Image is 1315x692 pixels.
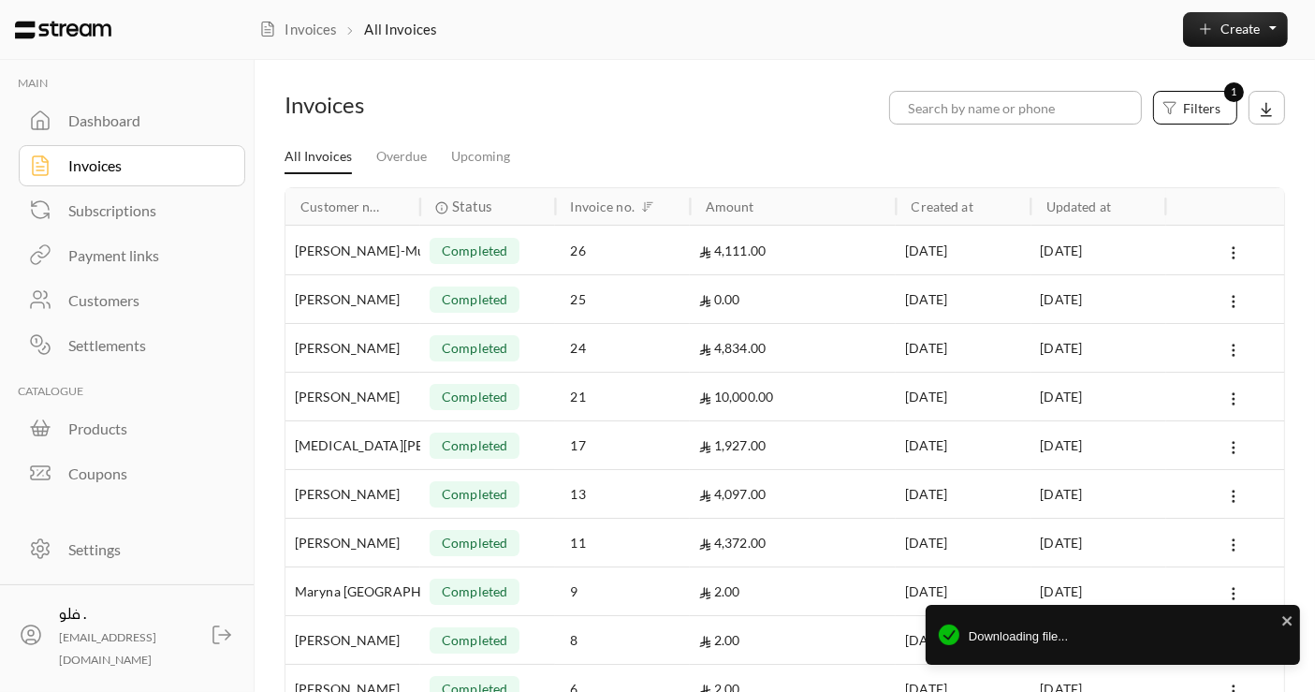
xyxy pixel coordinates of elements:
[9,599,246,672] a: فلو . [EMAIL_ADDRESS][DOMAIN_NAME]
[19,145,246,186] a: Invoices
[1183,98,1220,118] span: Filters
[905,616,1021,664] div: [DATE]
[442,292,507,306] span: completed
[905,373,1021,420] div: [DATE]
[699,275,886,323] div: 0.00
[285,141,352,175] a: All Invoices
[1183,12,1288,47] button: Create
[571,227,676,274] div: 26
[295,470,411,518] div: [PERSON_NAME]
[68,538,220,561] div: Settings
[295,421,411,469] div: [MEDICAL_DATA][PERSON_NAME]
[250,19,446,39] nav: breadcrumb
[1041,470,1157,518] div: [DATE]
[19,235,246,276] a: Payment links
[905,421,1021,469] div: [DATE]
[571,199,635,214] div: Invoice no.
[68,289,220,312] div: Customers
[699,616,886,664] div: 2.00
[68,110,220,132] div: Dashboard
[19,529,246,570] a: Settings
[1281,611,1294,629] button: close
[905,227,1021,274] div: [DATE]
[1041,275,1157,323] div: [DATE]
[19,100,246,141] a: Dashboard
[571,421,676,469] div: 17
[285,90,521,120] h3: Invoices
[1046,199,1111,214] div: Updated at
[295,373,411,420] div: [PERSON_NAME]
[1224,82,1244,102] span: 1
[571,616,676,664] div: 8
[295,567,411,615] div: Maryna [GEOGRAPHIC_DATA]
[68,244,220,267] div: Payment links
[571,470,676,518] div: 13
[442,341,507,355] span: completed
[571,519,676,567] div: 11
[68,155,220,177] div: Invoices
[295,616,411,664] div: [PERSON_NAME]
[19,325,246,366] a: Settlements
[442,536,507,550] span: completed
[59,604,86,622] span: فلو .
[442,438,507,452] span: completed
[905,567,1021,615] div: [DATE]
[376,141,427,174] a: Overdue
[15,21,111,39] img: Logo
[19,280,246,321] a: Customers
[905,470,1021,518] div: [DATE]
[451,141,510,174] a: Upcoming
[442,390,507,404] span: completed
[300,199,381,214] div: Customer name
[295,275,411,323] div: [PERSON_NAME]
[295,324,411,372] div: [PERSON_NAME]
[364,19,436,39] p: All Invoices
[19,75,246,93] p: MAIN
[1041,519,1157,567] div: [DATE]
[889,91,1142,125] input: Search by name or phone
[442,633,507,647] span: completed
[452,197,492,216] span: Status
[1041,421,1157,469] div: [DATE]
[1220,21,1260,37] span: Create
[295,519,411,567] div: [PERSON_NAME]
[1041,567,1157,615] div: [DATE]
[19,383,246,401] p: CATALOGUE
[1041,373,1157,420] div: [DATE]
[442,487,507,501] span: completed
[19,453,246,494] a: Coupons
[571,275,676,323] div: 25
[905,519,1021,567] div: [DATE]
[571,567,676,615] div: 9
[1041,227,1157,274] div: [DATE]
[19,190,246,231] a: Subscriptions
[969,627,1287,646] span: Downloading file...
[68,334,220,357] div: Settlements
[905,275,1021,323] div: [DATE]
[442,243,507,258] span: completed
[59,630,156,667] span: [EMAIL_ADDRESS][DOMAIN_NAME]
[1153,91,1237,125] button: Filters1
[699,470,886,518] div: 4,097.00
[699,373,886,420] div: 10,000.00
[68,463,220,485] div: Coupons
[68,199,220,222] div: Subscriptions
[636,196,659,218] button: Sort
[19,408,246,449] a: Products
[699,421,886,469] div: 1,927.00
[68,418,220,440] div: Products
[699,567,886,615] div: 2.00
[699,324,886,372] div: 4,834.00
[905,324,1021,372] div: [DATE]
[295,227,411,274] div: [PERSON_NAME]-Murdoc [PERSON_NAME]
[699,519,886,567] div: 4,372.00
[699,227,886,274] div: 4,111.00
[259,19,337,39] a: Invoices
[571,373,676,420] div: 21
[1041,324,1157,372] div: [DATE]
[571,324,676,372] div: 24
[442,584,507,598] span: completed
[912,199,973,214] div: Created at
[706,199,754,214] div: Amount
